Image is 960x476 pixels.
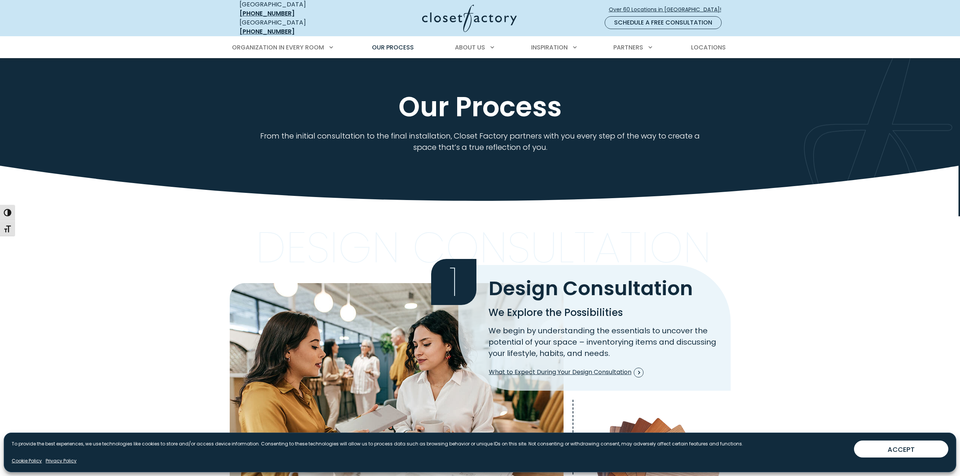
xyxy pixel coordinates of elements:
a: Cookie Policy [12,458,42,464]
span: Design Consultation [488,274,693,302]
p: We begin by understanding the essentials to uncover the potential of your space – inventorying it... [488,325,722,359]
span: Over 60 Locations in [GEOGRAPHIC_DATA]! [609,6,727,14]
span: 1 [431,259,476,305]
span: About Us [455,43,485,52]
p: From the initial consultation to the final installation, Closet Factory partners with you every s... [258,130,702,153]
span: Inspiration [531,43,568,52]
a: Schedule a Free Consultation [605,16,722,29]
h1: Our Process [238,92,722,121]
div: [GEOGRAPHIC_DATA] [240,18,349,36]
a: [PHONE_NUMBER] [240,27,295,36]
span: Organization in Every Room [232,43,324,52]
a: What to Expect During Your Design Consultation [488,365,644,380]
a: Over 60 Locations in [GEOGRAPHIC_DATA]! [608,3,728,16]
nav: Primary Menu [227,37,734,58]
button: ACCEPT [854,441,948,458]
a: Privacy Policy [46,458,77,464]
span: Our Process [372,43,414,52]
p: To provide the best experiences, we use technologies like cookies to store and/or access device i... [12,441,743,447]
span: Locations [691,43,726,52]
span: What to Expect During Your Design Consultation [489,368,644,377]
span: We Explore the Possibilities [488,306,623,319]
p: Design Consultation [256,231,711,264]
span: Partners [613,43,643,52]
a: [PHONE_NUMBER] [240,9,295,18]
img: Closet Factory Logo [422,5,517,32]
